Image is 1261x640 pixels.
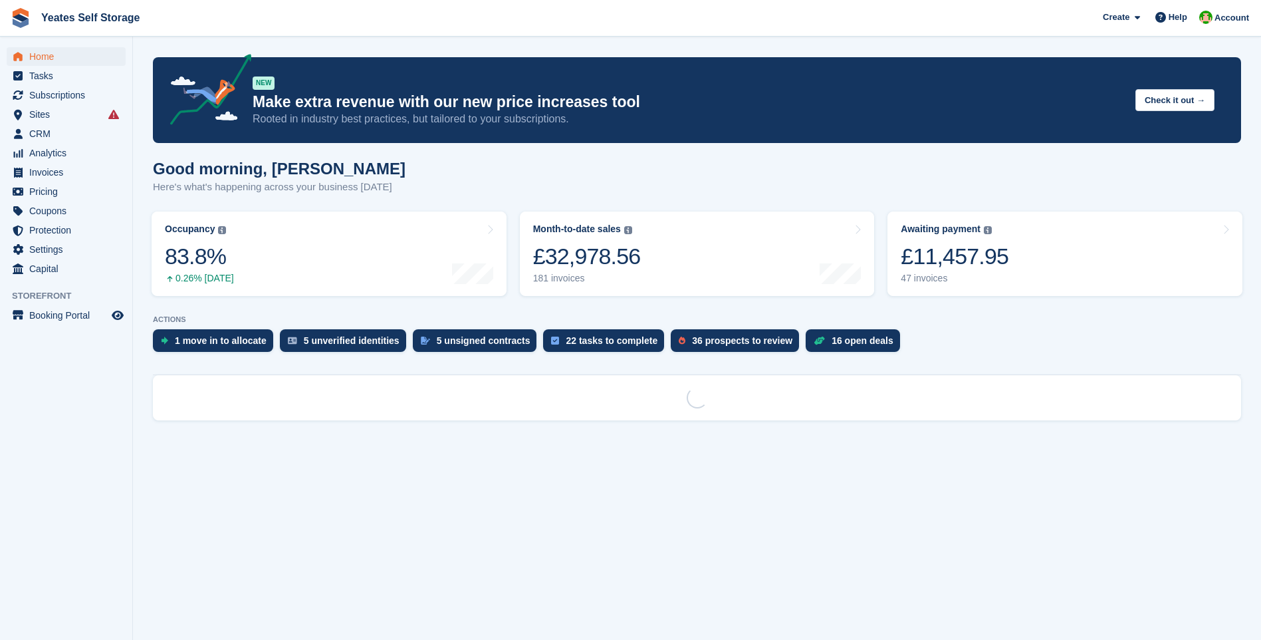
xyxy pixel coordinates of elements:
[421,337,430,345] img: contract_signature_icon-13c848040528278c33f63329250d36e43548de30e8caae1d1a13099fd9432cc5.svg
[901,243,1008,270] div: £11,457.95
[887,212,1242,296] a: Awaiting payment £11,457.95 47 invoices
[413,329,544,359] a: 5 unsigned contracts
[7,105,126,124] a: menu
[36,7,146,29] a: Yeates Self Storage
[29,182,109,201] span: Pricing
[253,77,275,90] div: NEW
[153,315,1241,324] p: ACTIONS
[29,47,109,66] span: Home
[566,335,657,346] div: 22 tasks to complete
[624,226,632,234] img: icon-info-grey-7440780725fd019a000dd9b08b2336e03edf1995a4989e88bcd33f0948082b44.svg
[29,105,109,124] span: Sites
[7,124,126,143] a: menu
[7,306,126,325] a: menu
[7,221,126,240] a: menu
[153,160,405,178] h1: Good morning, [PERSON_NAME]
[159,54,252,130] img: price-adjustments-announcement-icon-8257ccfd72463d97f412b2fc003d46551f7dbcb40ab6d574587a9cd5c0d94...
[175,335,267,346] div: 1 move in to allocate
[7,86,126,104] a: menu
[165,224,215,235] div: Occupancy
[1103,11,1129,24] span: Create
[29,86,109,104] span: Subscriptions
[280,329,413,359] a: 5 unverified identities
[165,243,234,270] div: 83.8%
[29,144,109,162] span: Analytics
[11,8,31,28] img: stora-icon-8386f47178a22dfd0bd8f6a31ec36ba5ce8667c1dd55bd0f319d3a0aa187defe.svg
[29,306,109,325] span: Booking Portal
[901,224,980,235] div: Awaiting payment
[29,259,109,278] span: Capital
[1214,11,1249,25] span: Account
[551,337,559,345] img: task-75834270c22a3079a89374b754ae025e5fb1db73e45f91037f5363f120a921f8.svg
[520,212,875,296] a: Month-to-date sales £32,978.56 181 invoices
[7,144,126,162] a: menu
[901,273,1008,284] div: 47 invoices
[692,335,792,346] div: 36 prospects to review
[7,163,126,182] a: menu
[7,259,126,278] a: menu
[29,124,109,143] span: CRM
[7,240,126,259] a: menu
[29,221,109,240] span: Protection
[679,337,685,345] img: prospect-51fa495bee0391a8d652442698ab0144808aea92771e9ea1ae160a38d050c398.svg
[7,182,126,201] a: menu
[806,329,907,359] a: 16 open deals
[533,243,641,270] div: £32,978.56
[108,109,119,120] i: Smart entry sync failures have occurred
[288,337,297,345] img: verify_identity-adf6edd0f0f0b5bbfe63781bf79b02c33cf7c696d77639b501bdc392416b5a36.svg
[7,47,126,66] a: menu
[29,240,109,259] span: Settings
[29,163,109,182] span: Invoices
[543,329,671,359] a: 22 tasks to complete
[29,67,109,85] span: Tasks
[153,329,280,359] a: 1 move in to allocate
[152,212,507,296] a: Occupancy 83.8% 0.26% [DATE]
[814,336,825,345] img: deal-1b604bf984904fb50ccaf53a9ad4b4a5d6e5aea283cecdc64d6e3604feb123c2.svg
[110,307,126,323] a: Preview store
[832,335,893,346] div: 16 open deals
[533,273,641,284] div: 181 invoices
[1135,89,1214,111] button: Check it out →
[7,67,126,85] a: menu
[12,289,132,303] span: Storefront
[253,112,1125,126] p: Rooted in industry best practices, but tailored to your subscriptions.
[161,337,168,345] img: move_ins_to_allocate_icon-fdf77a2bb77ea45bf5b3d319d69a93e2d87916cf1d5bf7949dd705db3b84f3ca.svg
[218,226,226,234] img: icon-info-grey-7440780725fd019a000dd9b08b2336e03edf1995a4989e88bcd33f0948082b44.svg
[165,273,234,284] div: 0.26% [DATE]
[253,92,1125,112] p: Make extra revenue with our new price increases tool
[1169,11,1187,24] span: Help
[29,202,109,220] span: Coupons
[304,335,400,346] div: 5 unverified identities
[984,226,992,234] img: icon-info-grey-7440780725fd019a000dd9b08b2336e03edf1995a4989e88bcd33f0948082b44.svg
[533,224,621,235] div: Month-to-date sales
[1199,11,1212,24] img: Angela Field
[671,329,806,359] a: 36 prospects to review
[437,335,530,346] div: 5 unsigned contracts
[153,180,405,195] p: Here's what's happening across your business [DATE]
[7,202,126,220] a: menu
